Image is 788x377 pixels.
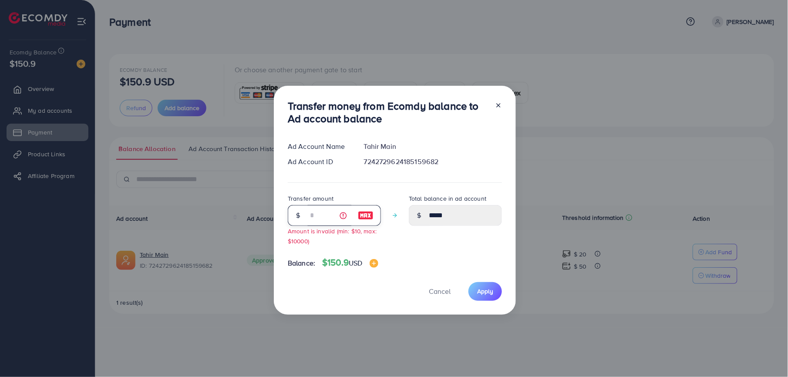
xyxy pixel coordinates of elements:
div: Ad Account Name [281,141,357,151]
button: Cancel [418,282,461,301]
img: image [358,210,374,221]
iframe: Chat [751,338,781,370]
h3: Transfer money from Ecomdy balance to Ad account balance [288,100,488,125]
h4: $150.9 [322,257,378,268]
button: Apply [468,282,502,301]
div: Tahir Main [357,141,509,151]
small: Amount is invalid (min: $10, max: $10000) [288,227,377,245]
div: 7242729624185159682 [357,157,509,167]
div: Ad Account ID [281,157,357,167]
img: image [370,259,378,268]
label: Total balance in ad account [409,194,486,203]
span: Cancel [429,286,451,296]
span: USD [349,258,362,268]
label: Transfer amount [288,194,333,203]
span: Balance: [288,258,315,268]
span: Apply [477,287,493,296]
